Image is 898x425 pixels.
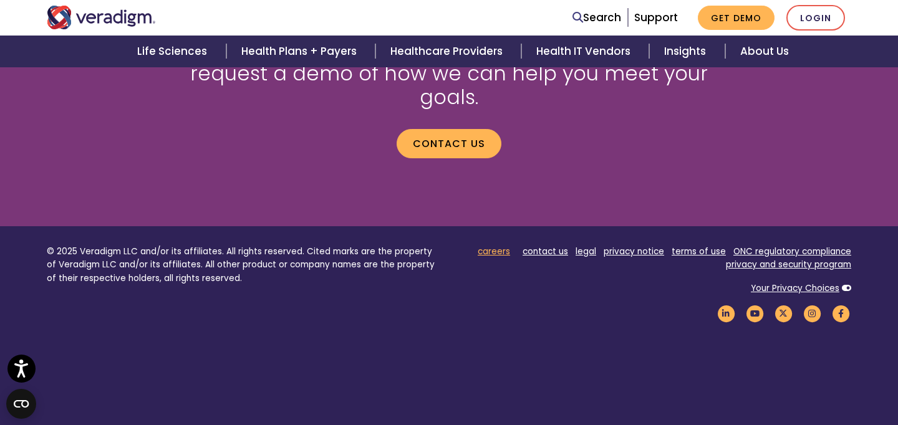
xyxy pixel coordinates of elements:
[604,246,664,257] a: privacy notice
[801,307,823,319] a: Veradigm Instagram Link
[773,307,794,319] a: Veradigm Twitter Link
[375,36,521,67] a: Healthcare Providers
[634,10,678,25] a: Support
[726,259,851,270] a: privacy and security program
[725,36,804,67] a: About Us
[572,9,621,26] a: Search
[226,36,375,67] a: Health Plans + Payers
[649,36,725,67] a: Insights
[47,245,440,285] p: © 2025 Veradigm LLC and/or its affiliates. All rights reserved. Cited marks are the property of V...
[6,389,36,419] button: Open CMP widget
[122,36,226,67] a: Life Sciences
[184,37,714,109] h2: Speak with a Veradigm Account Executive or request a demo of how we can help you meet your goals.
[576,246,596,257] a: legal
[478,246,510,257] a: careers
[672,246,726,257] a: terms of use
[830,307,851,319] a: Veradigm Facebook Link
[521,36,649,67] a: Health IT Vendors
[397,129,501,158] a: Contact us
[715,307,736,319] a: Veradigm LinkedIn Link
[698,6,775,30] a: Get Demo
[744,307,765,319] a: Veradigm YouTube Link
[733,246,851,257] a: ONC regulatory compliance
[47,6,156,29] img: Veradigm logo
[786,5,845,31] a: Login
[523,246,568,257] a: contact us
[751,282,839,294] a: Your Privacy Choices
